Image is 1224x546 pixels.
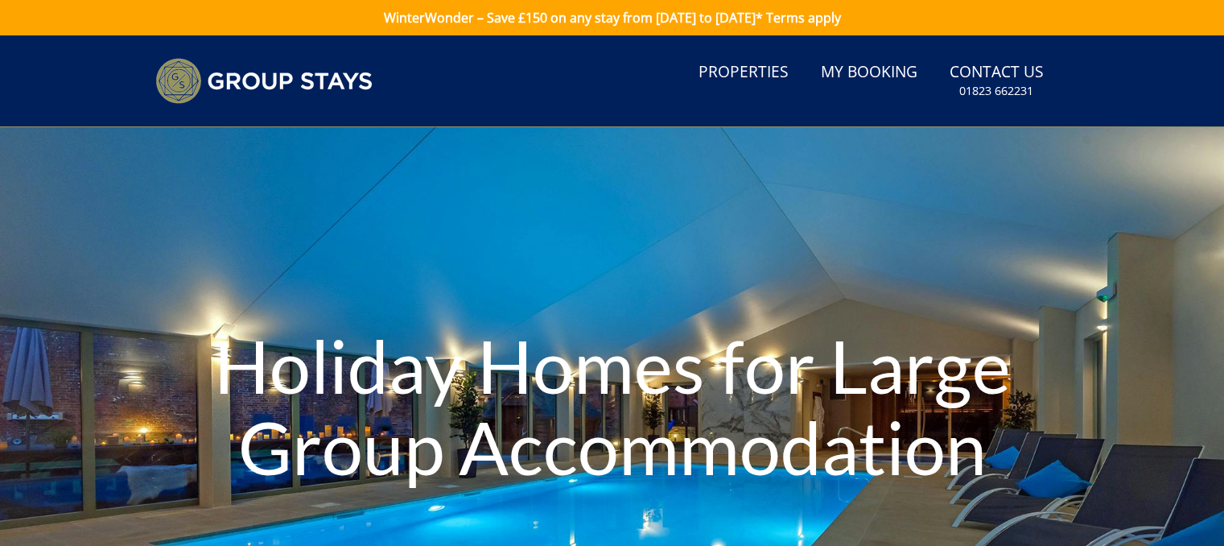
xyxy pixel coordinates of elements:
a: My Booking [814,55,924,91]
img: Group Stays [155,58,373,104]
small: 01823 662231 [959,83,1033,99]
a: Contact Us01823 662231 [943,55,1050,107]
h1: Holiday Homes for Large Group Accommodation [183,293,1041,519]
a: Properties [692,55,795,91]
